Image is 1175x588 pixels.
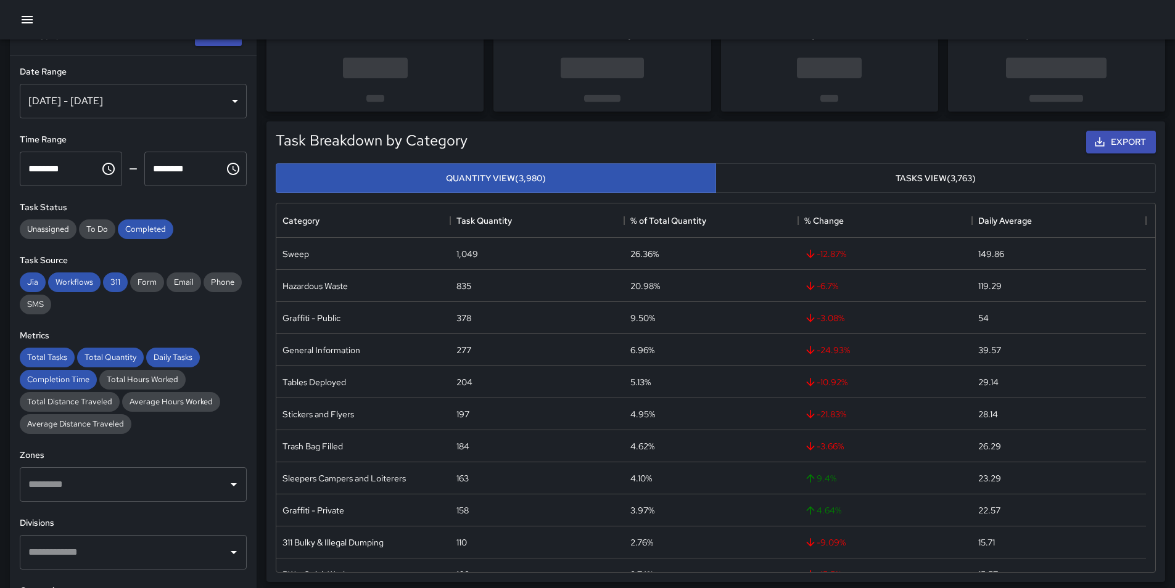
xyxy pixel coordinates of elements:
[79,219,115,239] div: To Do
[77,352,144,362] span: Total Quantity
[167,272,201,292] div: Email
[48,277,101,287] span: Workflows
[282,344,360,356] div: General Information
[456,344,471,356] div: 277
[96,157,121,181] button: Choose time, selected time is 12:00 AM
[122,392,220,412] div: Average Hours Worked
[99,374,186,385] span: Total Hours Worked
[456,312,471,324] div: 378
[282,408,354,420] div: Stickers and Flyers
[282,203,320,238] div: Category
[630,203,706,238] div: % of Total Quantity
[804,312,844,324] span: -3.08 %
[456,408,469,420] div: 197
[20,254,247,267] h6: Task Source
[20,224,76,234] span: Unassigned
[456,280,471,292] div: 835
[225,476,242,493] button: Open
[978,504,1000,517] div: 22.57
[167,277,201,287] span: Email
[456,536,467,549] div: 110
[221,157,245,181] button: Choose time, selected time is 11:59 PM
[20,419,131,429] span: Average Distance Traveled
[282,280,348,292] div: Hazardous Waste
[978,248,1004,260] div: 149.86
[804,408,846,420] span: -21.83 %
[282,248,309,260] div: Sweep
[20,392,120,412] div: Total Distance Traveled
[978,376,999,388] div: 29.14
[456,504,469,517] div: 158
[20,449,247,462] h6: Zones
[130,272,164,292] div: Form
[103,272,128,292] div: 311
[282,536,384,549] div: 311 Bulky & Illegal Dumping
[630,312,655,324] div: 9.50%
[20,65,247,79] h6: Date Range
[79,224,115,234] span: To Do
[146,348,200,367] div: Daily Tasks
[804,440,844,452] span: -3.66 %
[630,280,660,292] div: 20.98%
[630,568,653,581] div: 2.74%
[715,163,1156,194] button: Tasks View(3,763)
[20,219,76,239] div: Unassigned
[630,504,654,517] div: 3.97%
[630,408,655,420] div: 4.95%
[20,295,51,314] div: SMS
[456,472,469,484] div: 163
[630,536,653,549] div: 2.76%
[282,504,344,517] div: Graffiti - Private
[456,440,469,452] div: 184
[804,344,850,356] span: -24.93 %
[20,329,247,343] h6: Metrics
[456,203,512,238] div: Task Quantity
[20,352,75,362] span: Total Tasks
[20,299,51,309] span: SMS
[804,536,846,549] span: -9.09 %
[978,472,1001,484] div: 23.29
[282,472,406,484] div: Sleepers Campers and Loiterers
[276,131,468,150] h5: Task Breakdown by Category
[225,544,242,561] button: Open
[630,248,659,260] div: 26.36%
[20,414,131,434] div: Average Distance Traveled
[282,568,348,581] div: PW - Quick Wash
[978,408,998,420] div: 28.14
[204,272,242,292] div: Phone
[20,517,247,530] h6: Divisions
[978,344,1001,356] div: 39.57
[804,376,847,388] span: -10.92 %
[804,280,838,292] span: -6.7 %
[20,84,247,118] div: [DATE] - [DATE]
[978,568,998,581] div: 15.57
[118,224,173,234] span: Completed
[978,536,995,549] div: 15.71
[122,396,220,407] span: Average Hours Worked
[804,568,841,581] span: -15.5 %
[804,248,846,260] span: -12.87 %
[204,277,242,287] span: Phone
[48,272,101,292] div: Workflows
[99,370,186,390] div: Total Hours Worked
[798,203,972,238] div: % Change
[20,348,75,367] div: Total Tasks
[972,203,1146,238] div: Daily Average
[456,248,478,260] div: 1,049
[456,568,470,581] div: 109
[20,370,97,390] div: Completion Time
[630,376,651,388] div: 5.13%
[282,440,343,452] div: Trash Bag Filled
[77,348,144,367] div: Total Quantity
[804,504,841,517] span: 4.64 %
[624,203,798,238] div: % of Total Quantity
[804,203,844,238] div: % Change
[456,376,472,388] div: 204
[630,472,652,484] div: 4.10%
[146,352,200,362] span: Daily Tasks
[978,440,1001,452] div: 26.29
[630,440,654,452] div: 4.62%
[978,280,1002,292] div: 119.29
[20,277,46,287] span: Jia
[630,344,654,356] div: 6.96%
